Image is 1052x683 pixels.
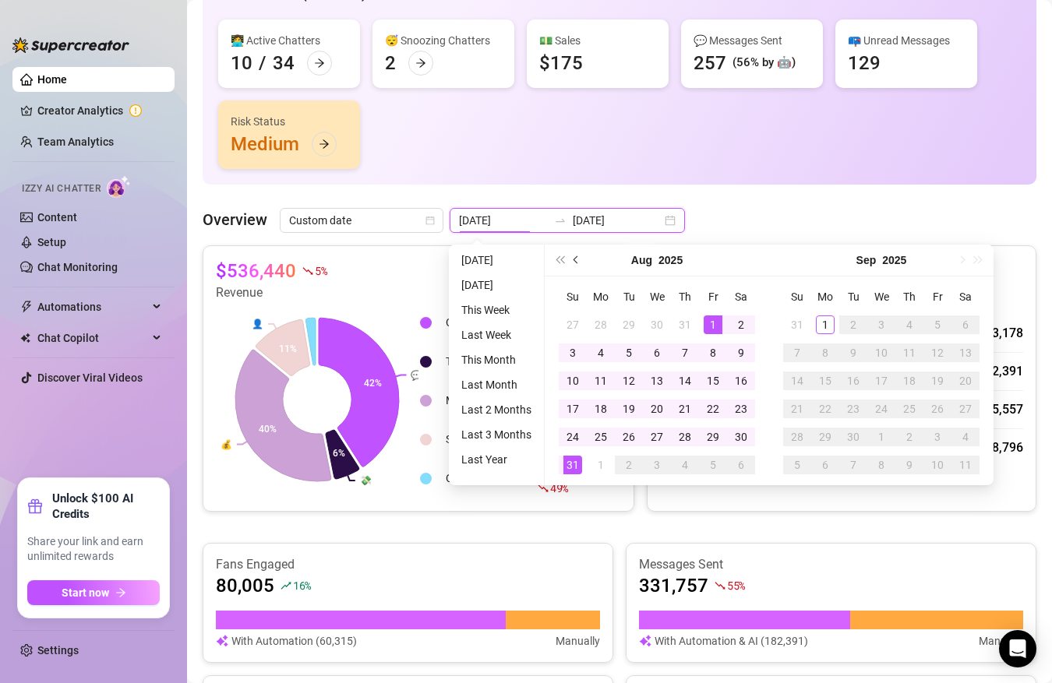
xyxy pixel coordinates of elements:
[620,315,638,334] div: 29
[671,311,699,339] td: 2025-07-31
[811,339,839,367] td: 2025-09-08
[783,283,811,311] th: Su
[459,212,548,229] input: Start date
[928,400,947,418] div: 26
[115,587,126,598] span: arrow-right
[648,400,666,418] div: 20
[956,428,975,446] div: 4
[216,632,228,650] img: svg%3e
[216,556,600,573] article: Fans Engaged
[867,423,895,451] td: 2025-10-01
[360,474,372,486] text: 💸
[923,395,951,423] td: 2025-09-26
[455,450,538,469] li: Last Year
[788,315,807,334] div: 31
[704,371,722,390] div: 15
[900,428,919,446] div: 2
[648,315,666,334] div: 30
[844,428,863,446] div: 30
[856,245,877,276] button: Choose a month
[281,580,291,591] span: rise
[643,311,671,339] td: 2025-07-30
[872,400,891,418] div: 24
[556,632,600,650] article: Manually
[315,263,327,278] span: 5 %
[872,315,891,334] div: 3
[727,283,755,311] th: Sa
[643,451,671,479] td: 2025-09-03
[951,283,980,311] th: Sa
[539,32,656,49] div: 💵 Sales
[615,451,643,479] td: 2025-09-02
[699,395,727,423] td: 2025-08-22
[867,311,895,339] td: 2025-09-03
[783,423,811,451] td: 2025-09-28
[440,304,530,341] td: Chatter Sales
[872,371,891,390] div: 17
[704,400,722,418] div: 22
[455,301,538,319] li: This Week
[252,318,263,329] text: 👤
[694,51,726,76] div: 257
[928,456,947,474] div: 10
[591,371,610,390] div: 11
[440,343,530,380] td: Tips
[12,37,129,53] img: logo-BBDzfeDw.svg
[620,456,638,474] div: 2
[956,343,975,362] div: 13
[648,371,666,390] div: 13
[839,423,867,451] td: 2025-09-30
[704,428,722,446] div: 29
[867,451,895,479] td: 2025-10-08
[289,209,434,232] span: Custom date
[615,423,643,451] td: 2025-08-26
[639,573,708,598] article: 331,757
[554,214,567,227] span: to
[928,343,947,362] div: 12
[699,451,727,479] td: 2025-09-05
[587,423,615,451] td: 2025-08-25
[563,400,582,418] div: 17
[923,367,951,395] td: 2025-09-19
[872,456,891,474] div: 8
[844,343,863,362] div: 9
[559,311,587,339] td: 2025-07-27
[455,375,538,394] li: Last Month
[676,371,694,390] div: 14
[951,367,980,395] td: 2025-09-20
[844,456,863,474] div: 7
[978,438,1023,457] div: 148,796
[900,371,919,390] div: 18
[671,395,699,423] td: 2025-08-21
[676,456,694,474] div: 4
[900,315,919,334] div: 4
[554,214,567,227] span: swap-right
[844,400,863,418] div: 23
[839,367,867,395] td: 2025-09-16
[732,428,750,446] div: 30
[816,456,835,474] div: 6
[788,343,807,362] div: 7
[715,580,725,591] span: fall
[643,339,671,367] td: 2025-08-06
[839,339,867,367] td: 2025-09-09
[319,139,330,150] span: arrow-right
[882,245,906,276] button: Choose a year
[816,343,835,362] div: 8
[231,51,252,76] div: 10
[591,456,610,474] div: 1
[643,367,671,395] td: 2025-08-13
[895,283,923,311] th: Th
[639,632,651,650] img: svg%3e
[620,400,638,418] div: 19
[455,400,538,419] li: Last 2 Months
[563,456,582,474] div: 31
[568,245,585,276] button: Previous month (PageUp)
[563,343,582,362] div: 3
[37,326,148,350] span: Chat Copilot
[676,428,694,446] div: 28
[643,395,671,423] td: 2025-08-20
[615,283,643,311] th: Tu
[676,343,694,362] div: 7
[928,315,947,334] div: 5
